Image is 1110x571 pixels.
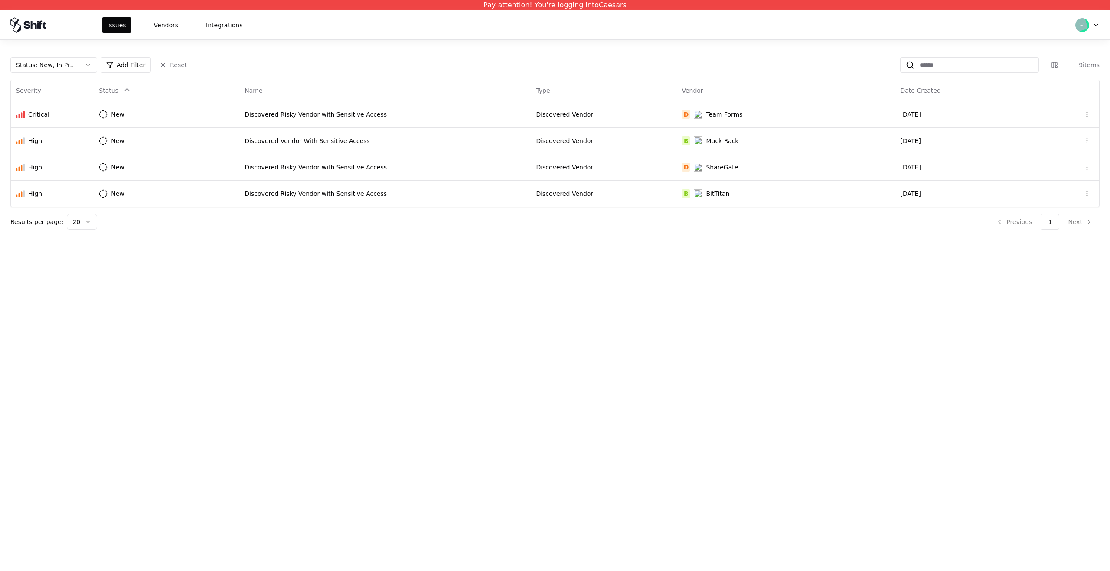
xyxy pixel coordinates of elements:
div: Discovered Vendor With Sensitive Access [245,136,526,145]
div: Status : New, In Progress [16,61,78,69]
div: New [111,110,124,119]
div: D [682,163,690,172]
div: Critical [28,110,49,119]
button: New [99,159,140,175]
div: 9 items [1065,61,1100,69]
img: Team Forms [694,110,702,119]
div: D [682,110,690,119]
div: Discovered Vendor [536,163,671,172]
div: High [28,136,42,145]
div: Discovered Risky Vendor with Sensitive Access [245,189,526,198]
button: Issues [102,17,131,33]
div: BitTitan [706,189,729,198]
button: Reset [154,57,192,73]
nav: pagination [989,214,1100,230]
div: Discovered Vendor [536,110,671,119]
div: ShareGate [706,163,738,172]
button: Add Filter [101,57,151,73]
img: ShareGate [694,163,702,172]
div: [DATE] [901,189,1036,198]
div: New [111,163,124,172]
div: High [28,189,42,198]
img: BitTitan [694,189,702,198]
div: [DATE] [901,110,1036,119]
div: Status [99,86,118,95]
p: Results per page: [10,217,63,226]
div: B [682,136,690,145]
div: B [682,189,690,198]
div: New [111,189,124,198]
div: Name [245,86,262,95]
div: Team Forms [706,110,742,119]
div: Discovered Risky Vendor with Sensitive Access [245,110,526,119]
div: [DATE] [901,136,1036,145]
button: 1 [1041,214,1059,230]
button: New [99,133,140,149]
div: Type [536,86,550,95]
div: Discovered Risky Vendor with Sensitive Access [245,163,526,172]
div: Muck Rack [706,136,738,145]
div: Severity [16,86,41,95]
button: Integrations [201,17,248,33]
div: Vendor [682,86,703,95]
div: Discovered Vendor [536,189,671,198]
div: New [111,136,124,145]
img: Muck Rack [694,136,702,145]
button: New [99,107,140,122]
div: [DATE] [901,163,1036,172]
button: New [99,186,140,201]
button: Vendors [149,17,183,33]
div: Discovered Vendor [536,136,671,145]
div: High [28,163,42,172]
div: Date Created [901,86,941,95]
